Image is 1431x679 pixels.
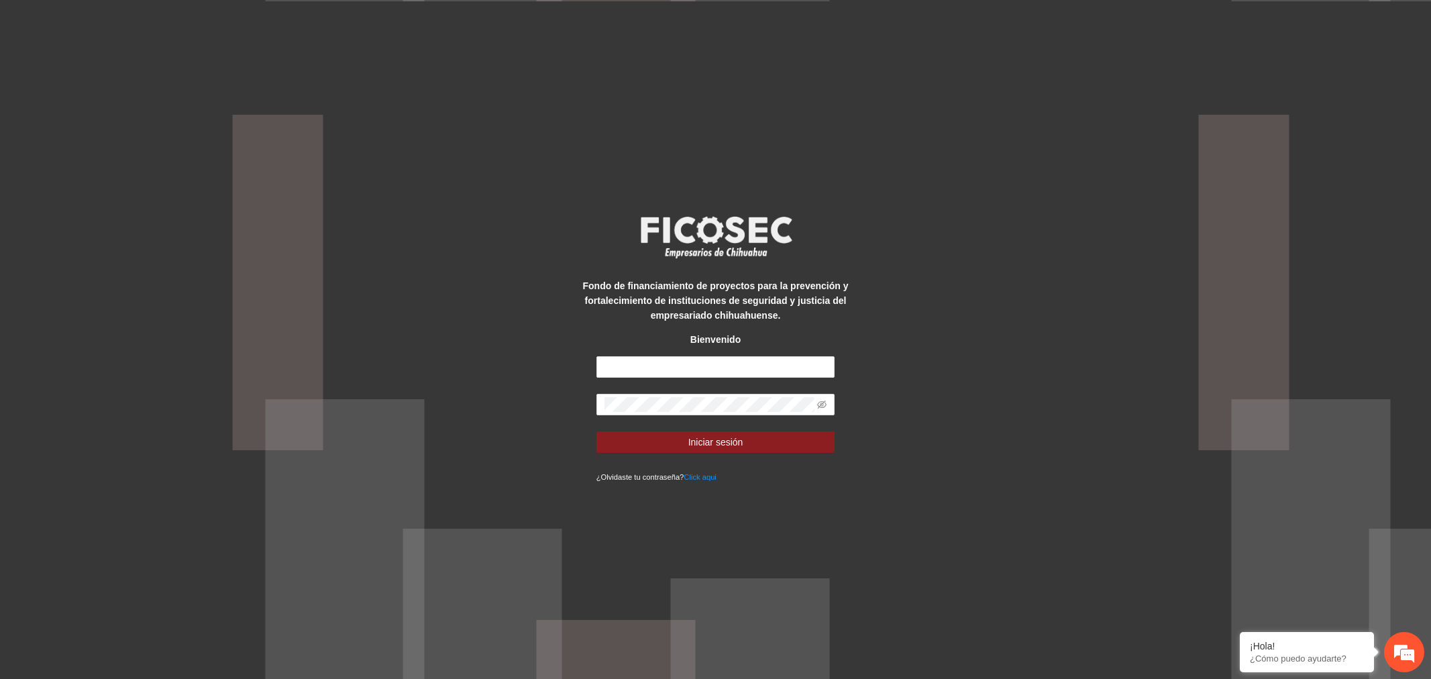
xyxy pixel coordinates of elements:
span: eye-invisible [817,400,827,409]
span: Iniciar sesión [688,435,743,450]
p: ¿Cómo puedo ayudarte? [1250,654,1364,664]
button: Iniciar sesión [596,431,835,453]
strong: Fondo de financiamiento de proyectos para la prevención y fortalecimiento de instituciones de seg... [583,280,849,321]
small: ¿Olvidaste tu contraseña? [596,473,717,481]
img: logo [632,212,800,262]
strong: Bienvenido [690,334,741,345]
a: Click aqui [684,473,717,481]
div: ¡Hola! [1250,641,1364,651]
